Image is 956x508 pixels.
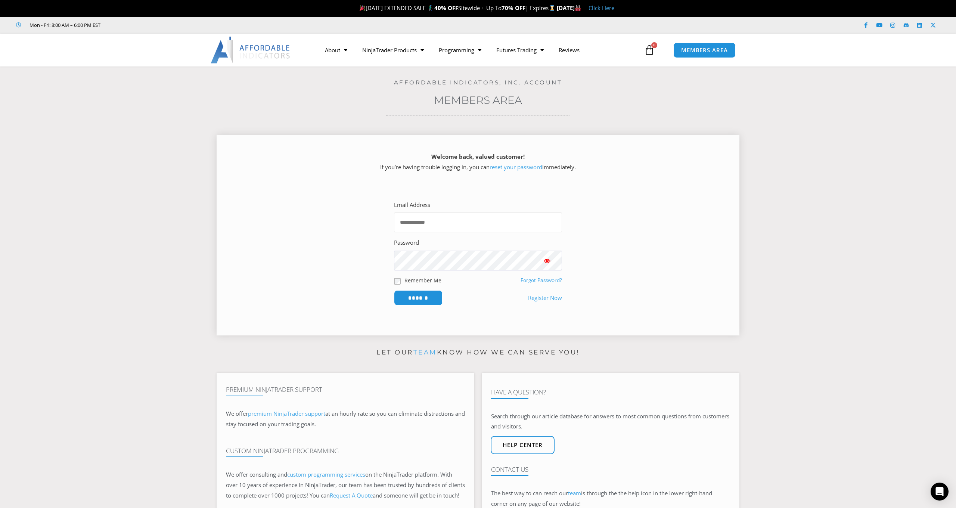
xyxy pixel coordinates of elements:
a: About [317,41,355,59]
img: 🎉 [360,5,365,11]
span: 0 [651,42,657,48]
a: Forgot Password? [521,277,562,284]
label: Password [394,238,419,248]
label: Email Address [394,200,430,210]
a: reset your password [490,163,542,171]
h4: Contact Us [491,466,730,473]
a: premium NinjaTrader support [248,410,325,417]
h4: Custom NinjaTrader Programming [226,447,465,455]
a: Futures Trading [489,41,551,59]
a: Click Here [589,4,614,12]
span: MEMBERS AREA [681,47,728,53]
strong: Welcome back, valued customer! [431,153,525,160]
img: LogoAI | Affordable Indicators – NinjaTrader [211,37,291,63]
img: ⌛ [549,5,555,11]
p: Let our know how we can serve you! [217,347,739,359]
a: team [413,349,437,356]
span: [DATE] EXTENDED SALE 🏌️‍♂️ Sitewide + Up To | Expires [358,4,556,12]
nav: Menu [317,41,642,59]
span: Help center [503,442,543,448]
a: Help center [491,436,555,454]
span: We offer consulting and [226,471,365,478]
strong: 70% OFF [502,4,525,12]
a: Register Now [528,293,562,303]
a: custom programming services [287,471,365,478]
span: at an hourly rate so you can eliminate distractions and stay focused on your trading goals. [226,410,465,428]
a: Programming [431,41,489,59]
span: Mon - Fri: 8:00 AM – 6:00 PM EST [28,21,100,30]
a: Members Area [434,94,522,106]
button: Show password [532,251,562,270]
h4: Premium NinjaTrader Support [226,386,465,393]
a: MEMBERS AREA [673,43,736,58]
span: on the NinjaTrader platform. With over 10 years of experience in NinjaTrader, our team has been t... [226,471,465,499]
img: 🏭 [575,5,581,11]
p: If you’re having trouble logging in, you can immediately. [230,152,726,173]
strong: [DATE] [557,4,581,12]
div: Open Intercom Messenger [931,483,949,501]
a: NinjaTrader Products [355,41,431,59]
h4: Have A Question? [491,388,730,396]
iframe: Customer reviews powered by Trustpilot [111,21,223,29]
p: Search through our article database for answers to most common questions from customers and visit... [491,411,730,432]
label: Remember Me [404,276,441,284]
a: Affordable Indicators, Inc. Account [394,79,562,86]
strong: 40% OFF [434,4,458,12]
a: team [568,489,581,497]
a: Reviews [551,41,587,59]
a: 0 [633,39,666,61]
a: Request A Quote [330,492,373,499]
span: We offer [226,410,248,417]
